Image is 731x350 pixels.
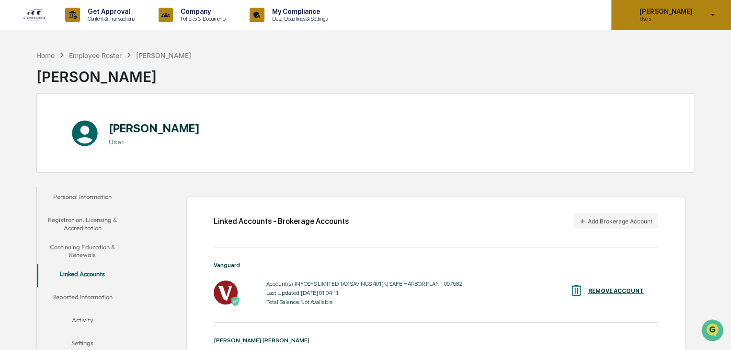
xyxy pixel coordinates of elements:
a: 🔎Data Lookup [6,135,64,152]
p: [PERSON_NAME] [631,8,697,15]
div: Home [36,51,55,59]
span: Attestations [79,121,119,130]
p: Data, Deadlines & Settings [264,15,332,22]
div: We're available if you need us! [33,83,121,91]
div: Total Balance: Not Available [266,299,463,305]
div: [PERSON_NAME] [PERSON_NAME] [214,337,658,344]
a: 🗄️Attestations [66,117,123,134]
h1: [PERSON_NAME] [109,121,199,135]
div: 🖐️ [10,122,17,129]
a: 🖐️Preclearance [6,117,66,134]
iframe: Open customer support [700,318,726,344]
h3: User [109,138,199,146]
button: Add Brokerage Account [573,213,658,229]
div: Linked Accounts - Brokerage Accounts [214,217,349,226]
div: Employee Roster [69,51,122,59]
p: Content & Transactions [80,15,139,22]
a: Powered byPylon [68,162,116,170]
div: [PERSON_NAME] [136,51,191,59]
button: Continuing Education & Renewals [37,237,128,265]
p: Company [173,8,230,15]
button: Personal Information [37,187,128,210]
button: Start new chat [163,76,174,88]
p: Policies & Documents [173,15,230,22]
img: logo [23,9,46,21]
div: Last Updated: [DATE] 01:04:11 [266,290,463,296]
span: Pylon [95,163,116,170]
span: Data Lookup [19,139,60,149]
div: Account(s): INFOSYS LIMITED TAX SAVINGS 401(K) SAFE HARBOR PLAN - 097582 [266,280,463,287]
p: My Compliance [264,8,332,15]
button: Linked Accounts [37,264,128,287]
img: Vanguard - Active [214,280,238,304]
div: Start new chat [33,73,157,83]
span: Preclearance [19,121,62,130]
img: REMOVE ACCOUNT [569,283,583,298]
div: [PERSON_NAME] [36,60,192,85]
div: Vanguard [214,262,658,268]
div: REMOVE ACCOUNT [588,288,644,294]
div: 🔎 [10,140,17,148]
p: Users [631,15,697,22]
img: 1746055101610-c473b297-6a78-478c-a979-82029cc54cd1 [10,73,27,91]
p: Get Approval [80,8,139,15]
button: Registration, Licensing & Accreditation [37,210,128,237]
img: Active [230,296,240,306]
button: Reported Information [37,287,128,310]
p: How can we help? [10,20,174,35]
button: Activity [37,310,128,333]
div: 🗄️ [69,122,77,129]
